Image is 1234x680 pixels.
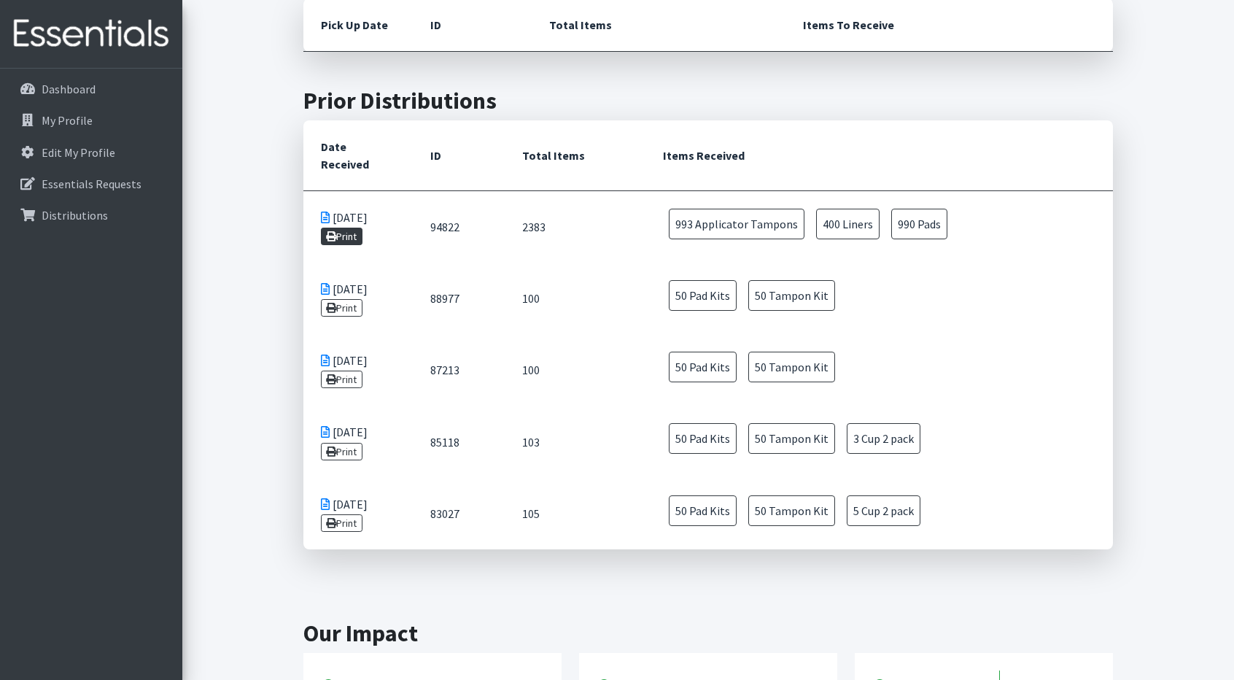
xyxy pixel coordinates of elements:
a: Print [321,443,362,460]
h2: Our Impact [303,619,1113,647]
td: 85118 [413,406,505,477]
td: 100 [505,263,645,334]
span: 400 Liners [816,209,880,239]
td: 105 [505,478,645,549]
img: HumanEssentials [6,9,176,58]
td: 88977 [413,263,505,334]
a: My Profile [6,106,176,135]
span: 993 Applicator Tampons [669,209,804,239]
td: 83027 [413,478,505,549]
p: Distributions [42,208,108,223]
span: 50 Pad Kits [669,495,737,526]
span: 50 Pad Kits [669,352,737,382]
td: [DATE] [303,478,413,549]
span: 3 Cup 2 pack [847,423,920,454]
a: Print [321,371,362,388]
th: Date Received [303,120,413,191]
span: 50 Tampon Kit [748,280,835,311]
span: 5 Cup 2 pack [847,495,920,526]
span: 50 Tampon Kit [748,495,835,526]
td: [DATE] [303,263,413,334]
td: [DATE] [303,334,413,406]
a: Dashboard [6,74,176,104]
p: Edit My Profile [42,145,115,160]
a: Print [321,514,362,532]
a: Edit My Profile [6,138,176,167]
td: [DATE] [303,406,413,477]
td: 94822 [413,191,505,263]
th: Items Received [645,120,1113,191]
span: 50 Tampon Kit [748,423,835,454]
td: [DATE] [303,191,413,263]
h2: Prior Distributions [303,87,1113,115]
p: My Profile [42,113,93,128]
td: 2383 [505,191,645,263]
span: 990 Pads [891,209,947,239]
a: Essentials Requests [6,169,176,198]
th: Total Items [505,120,645,191]
span: 50 Pad Kits [669,280,737,311]
a: Distributions [6,201,176,230]
p: Dashboard [42,82,96,96]
span: 50 Pad Kits [669,423,737,454]
p: Essentials Requests [42,177,141,191]
a: Print [321,228,362,245]
td: 103 [505,406,645,477]
td: 100 [505,334,645,406]
td: 87213 [413,334,505,406]
th: ID [413,120,505,191]
span: 50 Tampon Kit [748,352,835,382]
a: Print [321,299,362,317]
